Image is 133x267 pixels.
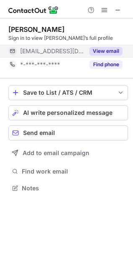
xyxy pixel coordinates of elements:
span: Send email [23,130,55,136]
span: AI write personalized message [23,109,112,116]
button: Reveal Button [89,47,123,55]
span: [EMAIL_ADDRESS][DOMAIN_NAME] [20,47,84,55]
img: ContactOut v5.3.10 [8,5,59,15]
span: Add to email campaign [23,150,89,156]
div: [PERSON_NAME] [8,25,65,34]
button: Find work email [8,166,128,177]
div: Sign in to view [PERSON_NAME]’s full profile [8,34,128,42]
div: Save to List / ATS / CRM [23,89,113,96]
button: Notes [8,182,128,194]
button: AI write personalized message [8,105,128,120]
button: Send email [8,125,128,140]
span: Notes [22,184,125,192]
button: Reveal Button [89,60,123,69]
span: Find work email [22,168,125,175]
button: Add to email campaign [8,145,128,161]
button: save-profile-one-click [8,85,128,100]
